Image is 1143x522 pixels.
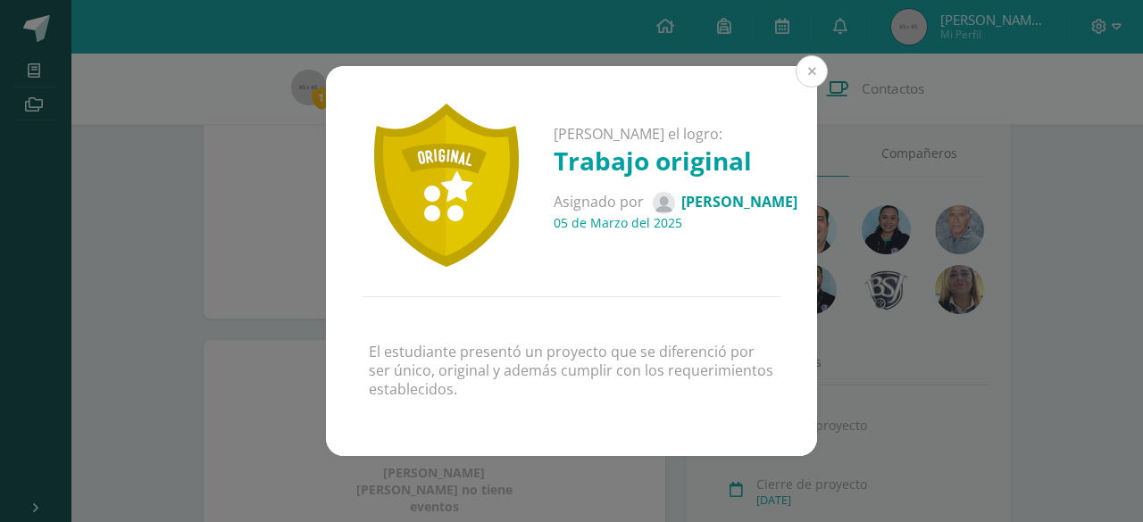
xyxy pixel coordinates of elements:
[554,214,797,231] h4: 05 de Marzo del 2025
[554,144,797,178] h1: Trabajo original
[554,192,797,214] p: Asignado por
[681,191,797,211] span: [PERSON_NAME]
[369,343,774,398] p: El estudiante presentó un proyecto que se diferenció por ser único, original y además cumplir con...
[554,125,797,144] p: [PERSON_NAME] el logro:
[796,55,828,87] button: Close (Esc)
[653,192,675,214] img: 3663dc8042b5b3f3182bb15b57f0db7f.png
